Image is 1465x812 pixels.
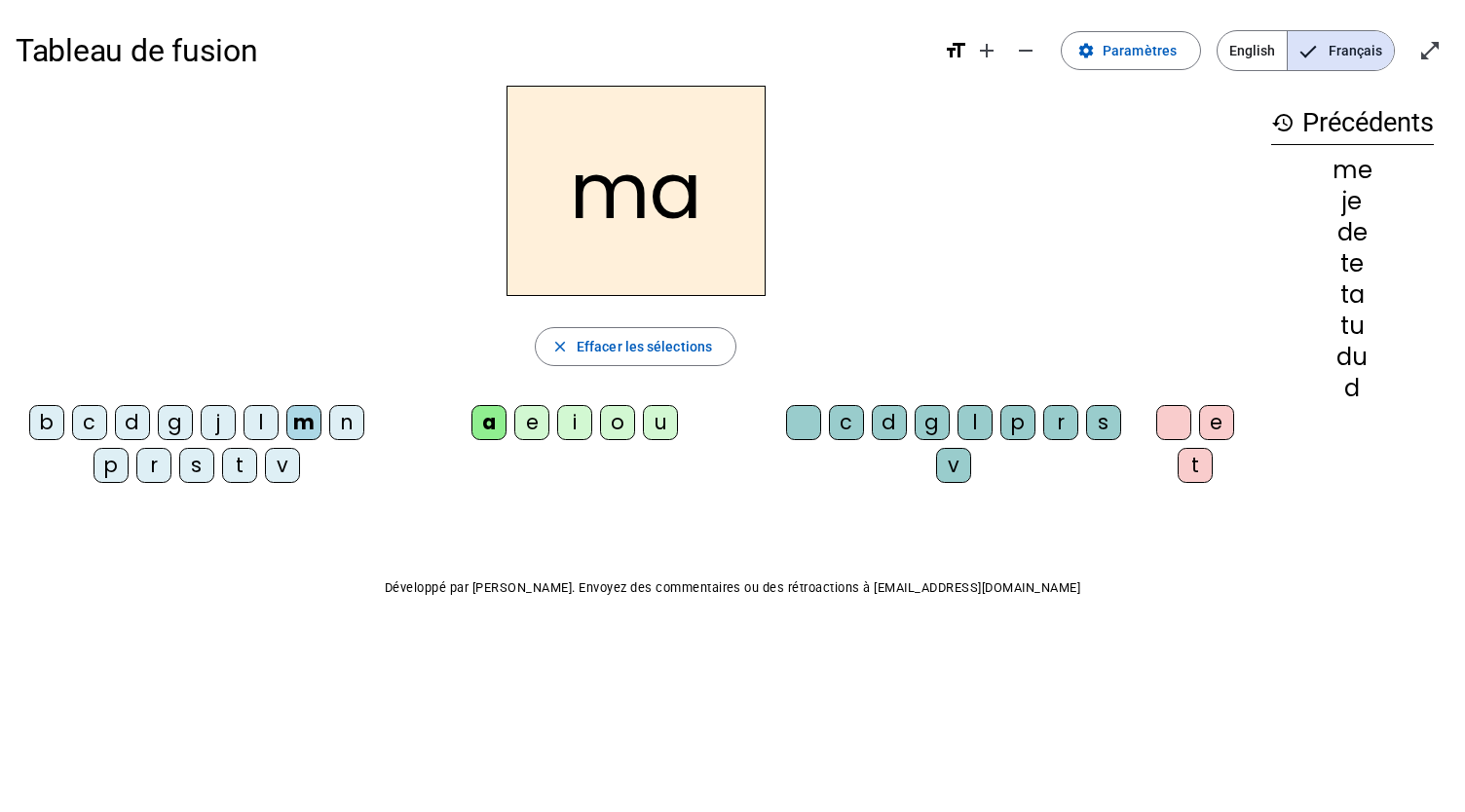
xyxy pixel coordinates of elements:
[1103,39,1177,62] span: Paramètres
[136,448,171,483] div: r
[222,448,257,483] div: t
[471,405,507,440] div: a
[551,338,569,355] mat-icon: close
[1077,42,1095,59] mat-icon: settings
[1271,190,1434,213] div: je
[1014,39,1037,62] mat-icon: remove
[1199,405,1234,440] div: e
[1271,314,1434,338] div: tu
[1178,448,1213,483] div: t
[535,327,736,366] button: Effacer les sélections
[1086,405,1121,440] div: s
[179,448,214,483] div: s
[1271,283,1434,307] div: ta
[1043,405,1078,440] div: r
[1271,377,1434,400] div: d
[1271,159,1434,182] div: me
[1006,31,1045,70] button: Diminuer la taille de la police
[600,405,635,440] div: o
[643,405,678,440] div: u
[944,39,967,62] mat-icon: format_size
[1000,405,1035,440] div: p
[94,448,129,483] div: p
[507,86,766,296] h2: ma
[1218,31,1287,70] span: English
[958,405,993,440] div: l
[967,31,1006,70] button: Augmenter la taille de la police
[1061,31,1201,70] button: Paramètres
[16,19,928,82] h1: Tableau de fusion
[158,405,193,440] div: g
[201,405,236,440] div: j
[1271,346,1434,369] div: du
[1410,31,1449,70] button: Entrer en plein écran
[329,405,364,440] div: n
[936,448,971,483] div: v
[577,335,712,358] span: Effacer les sélections
[265,448,300,483] div: v
[1418,39,1442,62] mat-icon: open_in_full
[975,39,998,62] mat-icon: add
[829,405,864,440] div: c
[915,405,950,440] div: g
[872,405,907,440] div: d
[286,405,321,440] div: m
[1271,252,1434,276] div: te
[244,405,279,440] div: l
[1271,111,1295,134] mat-icon: history
[72,405,107,440] div: c
[16,576,1449,600] p: Développé par [PERSON_NAME]. Envoyez des commentaires ou des rétroactions à [EMAIL_ADDRESS][DOMAI...
[1271,101,1434,145] h3: Précédents
[557,405,592,440] div: i
[29,405,64,440] div: b
[115,405,150,440] div: d
[1288,31,1394,70] span: Français
[1217,30,1395,71] mat-button-toggle-group: Language selection
[514,405,549,440] div: e
[1271,221,1434,244] div: de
